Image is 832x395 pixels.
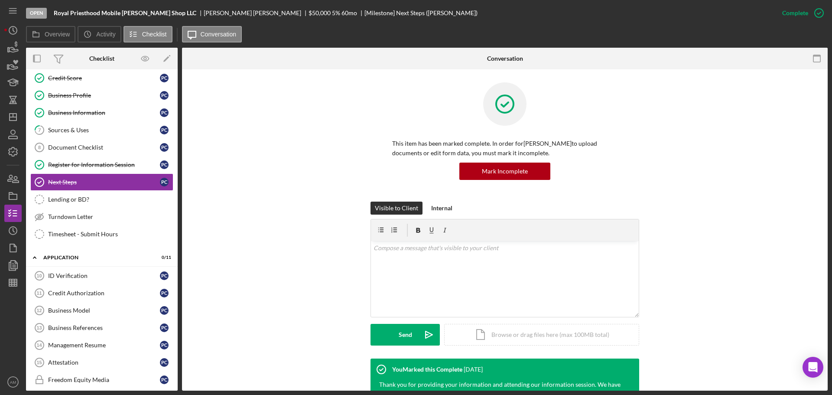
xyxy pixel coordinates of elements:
button: Complete [773,4,828,22]
tspan: 12 [36,308,42,313]
a: Turndown Letter [30,208,173,225]
div: P C [160,375,169,384]
div: ID Verification [48,272,160,279]
div: Mark Incomplete [482,163,528,180]
button: Internal [427,202,457,215]
button: Conversation [182,26,242,42]
div: P C [160,108,169,117]
div: Business References [48,324,160,331]
div: P C [160,289,169,297]
div: P C [160,271,169,280]
div: Credit Score [48,75,160,82]
a: 7Sources & UsesPC [30,121,173,139]
tspan: 15 [36,360,42,365]
a: 15AttestationPC [30,354,173,371]
a: Register for Information SessionPC [30,156,173,173]
tspan: 13 [36,325,42,330]
div: P C [160,74,169,82]
button: AM [4,373,22,391]
div: Checklist [89,55,114,62]
button: Send [370,324,440,346]
div: Lending or BD? [48,196,173,203]
div: Timesheet - Submit Hours [48,231,173,238]
a: 10ID VerificationPC [30,267,173,284]
div: 5 % [332,10,340,16]
p: This item has been marked complete. In order for [PERSON_NAME] to upload documents or edit form d... [392,139,617,158]
button: Activity [78,26,121,42]
div: P C [160,160,169,169]
div: P C [160,341,169,349]
a: Timesheet - Submit Hours [30,225,173,243]
button: Mark Incomplete [459,163,550,180]
div: You Marked this Complete [392,366,462,373]
div: Application [43,255,149,260]
div: Register for Information Session [48,161,160,168]
div: Complete [782,4,808,22]
span: $50,000 [309,9,331,16]
time: 2025-10-08 13:59 [464,366,483,373]
div: P C [160,126,169,134]
div: P C [160,178,169,186]
a: 14Management ResumePC [30,336,173,354]
div: Send [399,324,412,346]
a: Business InformationPC [30,104,173,121]
tspan: 8 [38,145,41,150]
button: Checklist [123,26,172,42]
div: P C [160,91,169,100]
div: 60 mo [341,10,357,16]
a: Freedom Equity MediaPC [30,371,173,388]
a: Next StepsPC [30,173,173,191]
a: 11Credit AuthorizationPC [30,284,173,302]
a: Business ProfilePC [30,87,173,104]
div: Open [26,8,47,19]
div: Sources & Uses [48,127,160,134]
div: Next Steps [48,179,160,186]
div: Document Checklist [48,144,160,151]
div: Attestation [48,359,160,366]
a: Credit ScorePC [30,69,173,87]
a: Lending or BD? [30,191,173,208]
div: Business Model [48,307,160,314]
div: Open Intercom Messenger [803,357,823,378]
div: Management Resume [48,342,160,349]
div: Credit Authorization [48,290,160,297]
div: Business Profile [48,92,160,99]
div: [Milestone] Next Steps ([PERSON_NAME]) [364,10,478,16]
a: 13Business ReferencesPC [30,319,173,336]
div: Internal [431,202,452,215]
button: Overview [26,26,75,42]
div: P C [160,323,169,332]
div: Freedom Equity Media [48,376,160,383]
div: Visible to Client [375,202,418,215]
div: Turndown Letter [48,213,173,220]
button: Visible to Client [370,202,422,215]
text: AM [10,380,16,385]
div: Business Information [48,109,160,116]
label: Overview [45,31,70,38]
div: P C [160,358,169,367]
b: Royal Priesthood Mobile [PERSON_NAME] Shop LLC [54,10,196,16]
tspan: 14 [36,343,42,348]
div: Conversation [487,55,523,62]
label: Activity [96,31,115,38]
tspan: 10 [36,273,42,278]
label: Checklist [142,31,167,38]
tspan: 7 [38,127,41,133]
div: P C [160,143,169,152]
label: Conversation [201,31,237,38]
div: 0 / 11 [156,255,171,260]
div: P C [160,306,169,315]
a: 8Document ChecklistPC [30,139,173,156]
div: [PERSON_NAME] [PERSON_NAME] [204,10,309,16]
tspan: 11 [36,291,42,296]
a: 12Business ModelPC [30,302,173,319]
